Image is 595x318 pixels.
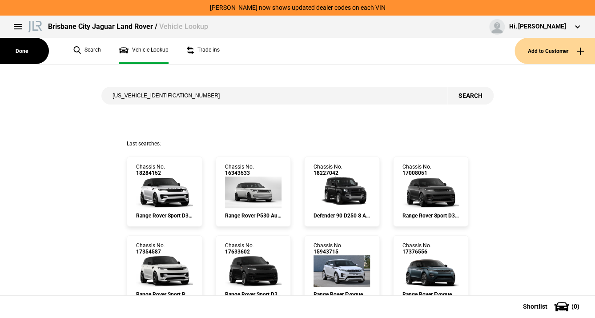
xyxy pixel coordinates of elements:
[402,255,459,287] img: 17376556_ext.jpeg
[314,242,342,255] div: Chassis No.
[314,177,370,209] img: 18227042_ext.jpeg
[159,22,208,31] span: Vehicle Lookup
[509,22,566,31] div: Hi, [PERSON_NAME]
[314,249,342,255] span: 15943715
[136,249,165,255] span: 17354587
[27,19,44,32] img: landrover.png
[136,291,193,298] div: Range Rover Sport PHEV 460 Dynamic HSE AWD Auto 24
[225,255,282,287] img: 17633602_ext.jpeg
[101,87,447,105] input: Enter vehicle chassis number or other identifier.
[402,164,431,177] div: Chassis No.
[402,242,431,255] div: Chassis No.
[402,249,431,255] span: 17376556
[314,213,370,219] div: Defender 90 D250 S AWD Auto 25.5MY
[314,164,342,177] div: Chassis No.
[447,87,494,105] button: Search
[225,170,254,176] span: 16343533
[225,164,254,177] div: Chassis No.
[136,242,165,255] div: Chassis No.
[225,177,281,209] img: 16343533_ext.jpeg
[510,295,595,318] button: Shortlist(0)
[136,255,193,287] img: 17354587_ext.jpeg
[402,170,431,176] span: 17008051
[136,177,193,209] img: 18284152_ext.jpeg
[136,164,165,177] div: Chassis No.
[314,170,342,176] span: 18227042
[225,249,254,255] span: 17633602
[119,38,169,64] a: Vehicle Lookup
[48,22,208,32] div: Brisbane City Jaguar Land Rover /
[314,291,370,298] div: Range Rover Evoque D200 R-Dynamic SE AWD Auto 21MY
[523,303,547,310] span: Shortlist
[225,242,254,255] div: Chassis No.
[402,213,459,219] div: Range Rover Sport D350 Dynamic HSE AWD Auto 24MY
[73,38,101,64] a: Search
[314,255,370,287] img: 15943715_ext.jpeg
[515,38,595,64] button: Add to Customer
[127,141,161,147] span: Last searches:
[225,213,282,219] div: Range Rover P530 Autobiography AWD Auto SWB 23MY
[186,38,220,64] a: Trade ins
[136,170,165,176] span: 18284152
[571,303,579,310] span: ( 0 )
[136,213,193,219] div: Range Rover Sport D350 Autobiography AWD Auto 25MY
[225,291,282,298] div: Range Rover Sport D300 Dynamic SE AWD Auto 24MY
[402,177,459,209] img: 17008051_ext.jpeg
[402,291,459,298] div: Range Rover Evoque PHEV Autobiography AWD Auto 24M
